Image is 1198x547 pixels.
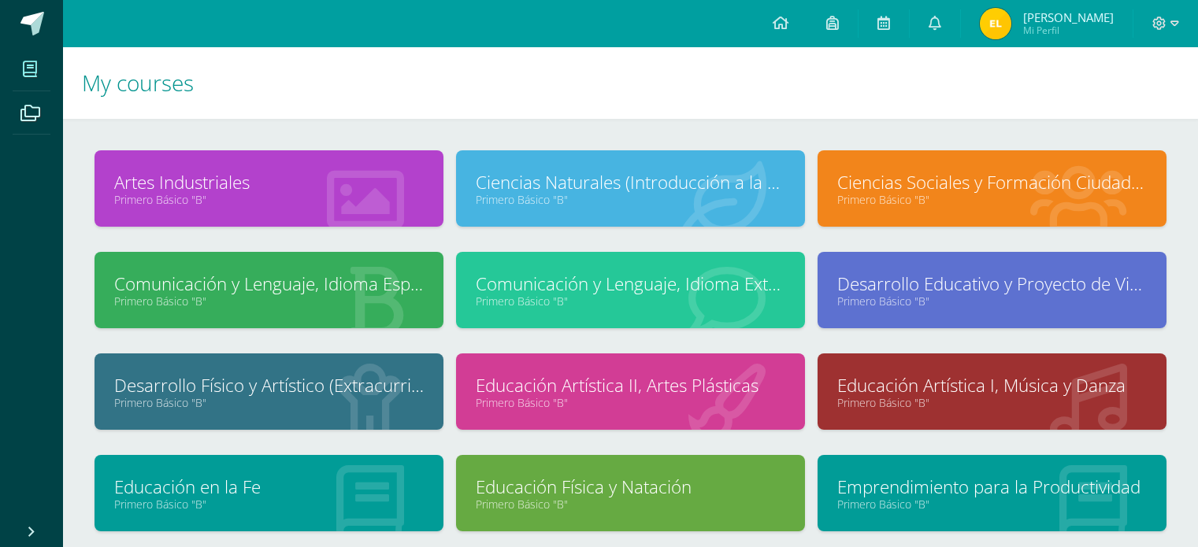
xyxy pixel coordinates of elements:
a: Desarrollo Físico y Artístico (Extracurricular) [114,373,424,397]
a: Ciencias Sociales y Formación Ciudadana e Interculturalidad [837,170,1147,194]
img: 5e2cd4cd3dda3d6388df45b6c29225db.png [980,8,1011,39]
a: Desarrollo Educativo y Proyecto de Vida [837,272,1147,296]
a: Educación en la Fe [114,475,424,499]
a: Comunicación y Lenguaje, Idioma Español [114,272,424,296]
span: Mi Perfil [1023,24,1114,37]
a: Primero Básico "B" [837,395,1147,410]
a: Primero Básico "B" [476,294,785,309]
a: Primero Básico "B" [476,395,785,410]
a: Primero Básico "B" [114,395,424,410]
a: Primero Básico "B" [837,294,1147,309]
span: [PERSON_NAME] [1023,9,1114,25]
a: Primero Básico "B" [476,497,785,512]
a: Educación Artística II, Artes Plásticas [476,373,785,397]
a: Educación Artística I, Música y Danza [837,373,1147,397]
a: Emprendimiento para la Productividad [837,475,1147,499]
a: Primero Básico "B" [837,192,1147,207]
a: Primero Básico "B" [837,497,1147,512]
a: Primero Básico "B" [114,497,424,512]
a: Artes Industriales [114,170,424,194]
a: Primero Básico "B" [114,192,424,207]
a: Primero Básico "B" [114,294,424,309]
a: Educación Física y Natación [476,475,785,499]
a: Ciencias Naturales (Introducción a la Biología) [476,170,785,194]
span: My courses [82,68,194,98]
a: Comunicación y Lenguaje, Idioma Extranjero Inglés [476,272,785,296]
a: Primero Básico "B" [476,192,785,207]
